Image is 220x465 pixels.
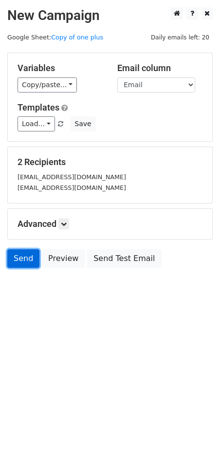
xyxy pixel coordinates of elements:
[18,219,202,229] h5: Advanced
[87,249,161,268] a: Send Test Email
[18,102,59,112] a: Templates
[7,34,103,41] small: Google Sheet:
[18,157,202,167] h5: 2 Recipients
[147,32,213,43] span: Daily emails left: 20
[18,77,77,93] a: Copy/paste...
[18,184,126,191] small: [EMAIL_ADDRESS][DOMAIN_NAME]
[70,116,95,131] button: Save
[42,249,85,268] a: Preview
[51,34,103,41] a: Copy of one plus
[117,63,202,74] h5: Email column
[7,249,39,268] a: Send
[18,173,126,181] small: [EMAIL_ADDRESS][DOMAIN_NAME]
[7,7,213,24] h2: New Campaign
[18,63,103,74] h5: Variables
[18,116,55,131] a: Load...
[171,418,220,465] iframe: Chat Widget
[147,34,213,41] a: Daily emails left: 20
